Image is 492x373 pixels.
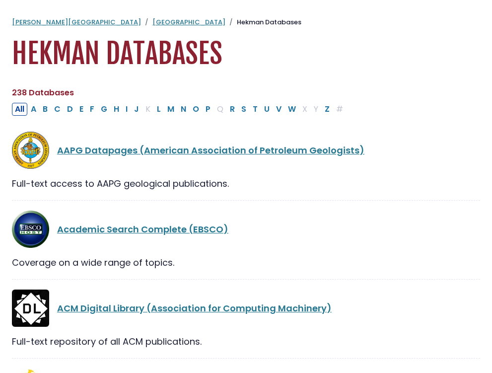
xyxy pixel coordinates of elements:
button: Filter Results L [154,103,164,116]
h1: Hekman Databases [12,37,480,71]
button: Filter Results I [123,103,131,116]
button: Filter Results P [203,103,213,116]
a: [GEOGRAPHIC_DATA] [152,17,225,27]
li: Hekman Databases [225,17,301,27]
div: Alpha-list to filter by first letter of database name [12,102,347,115]
div: Coverage on a wide range of topics. [12,256,480,269]
button: Filter Results B [40,103,51,116]
button: Filter Results R [227,103,238,116]
button: Filter Results V [273,103,284,116]
a: AAPG Datapages (American Association of Petroleum Geologists) [57,144,364,156]
button: Filter Results U [261,103,273,116]
nav: breadcrumb [12,17,480,27]
button: Filter Results S [238,103,249,116]
a: Academic Search Complete (EBSCO) [57,223,228,235]
div: Full-text access to AAPG geological publications. [12,177,480,190]
button: Filter Results J [131,103,142,116]
span: 238 Databases [12,87,74,98]
button: Filter Results H [111,103,122,116]
button: Filter Results D [64,103,76,116]
button: Filter Results N [178,103,189,116]
button: Filter Results M [164,103,177,116]
button: Filter Results W [285,103,299,116]
button: Filter Results Z [322,103,333,116]
button: Filter Results F [87,103,97,116]
button: Filter Results G [98,103,110,116]
button: Filter Results E [76,103,86,116]
button: Filter Results A [28,103,39,116]
a: ACM Digital Library (Association for Computing Machinery) [57,302,332,314]
button: Filter Results T [250,103,261,116]
button: Filter Results C [51,103,64,116]
button: All [12,103,27,116]
a: [PERSON_NAME][GEOGRAPHIC_DATA] [12,17,141,27]
div: Full-text repository of all ACM publications. [12,335,480,348]
button: Filter Results O [190,103,202,116]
